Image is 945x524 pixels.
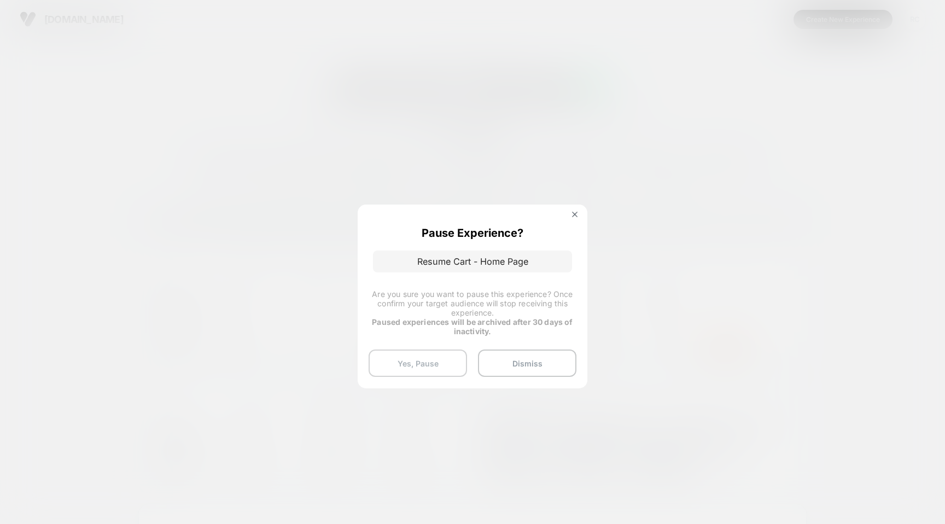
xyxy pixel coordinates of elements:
span: Are you sure you want to pause this experience? Once confirm your target audience will stop recei... [372,289,573,317]
img: close [572,212,577,217]
p: Resume Cart - Home Page [373,251,572,272]
button: Yes, Pause [369,350,467,377]
strong: Paused experiences will be archived after 30 days of inactivity. [372,317,573,336]
button: Dismiss [478,350,576,377]
p: Pause Experience? [422,226,523,240]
